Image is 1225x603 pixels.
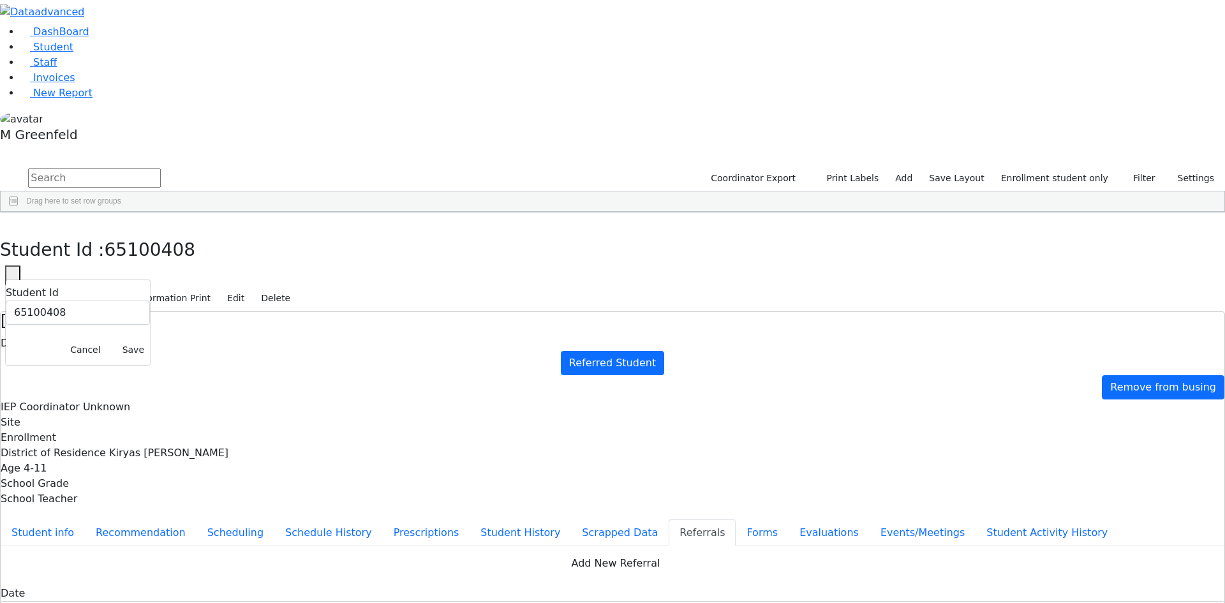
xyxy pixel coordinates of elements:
a: New Report [20,87,93,99]
button: Events/Meetings [870,519,976,546]
span: New Report [33,87,93,99]
button: Student Information Print [92,288,216,308]
div: [DATE] [1,336,1224,351]
a: Remove from busing [1102,375,1224,399]
input: Search [28,168,161,188]
button: Evaluations [789,519,870,546]
button: Schedule History [274,519,383,546]
button: Scrapped Data [571,519,669,546]
button: Settings [1161,168,1220,188]
a: DashBoard [20,26,89,38]
span: Remove from busing [1110,381,1216,393]
a: Student [20,41,73,53]
label: Date of birth: [1,336,69,351]
span: 4-11 [24,462,47,474]
a: Add [889,168,918,188]
label: Site [1,415,20,430]
span: DashBoard [33,26,89,38]
label: Enrollment [1,430,56,445]
div: Settings [5,279,151,366]
button: Coordinator Export [702,168,801,188]
button: Referrals [669,519,736,546]
span: Staff [33,56,57,68]
a: Invoices [20,71,75,84]
span: Unknown [83,401,130,413]
label: Enrollment student only [995,168,1114,188]
button: Filter [1117,168,1161,188]
a: Staff [20,56,57,68]
label: IEP Coordinator [1,399,80,415]
label: Date [1,586,25,601]
span: Kiryas [PERSON_NAME] [109,447,228,459]
button: Save [117,340,150,360]
a: Referred Student [561,351,664,375]
button: Add New Referral [1,551,1224,576]
span: 65100408 [105,239,196,260]
button: Recommendation [85,519,197,546]
label: Student Id [6,285,59,301]
button: Scheduling [197,519,274,546]
button: Cancel [64,340,106,360]
button: Delete [255,288,296,308]
label: District of Residence [1,445,106,461]
span: Student [33,41,73,53]
button: Student Activity History [976,519,1118,546]
label: School Teacher [1,491,77,507]
h4: [PERSON_NAME] [1,312,1224,331]
button: Student History [470,519,571,546]
button: Edit [221,288,250,308]
button: Save Layout [923,168,990,188]
span: Invoices [33,71,75,84]
button: Student info [1,519,85,546]
button: Prescriptions [383,519,470,546]
span: Drag here to set row groups [26,197,121,205]
label: Age [1,461,20,476]
button: Forms [736,519,789,546]
button: Print Labels [812,168,884,188]
label: School Grade [1,476,69,491]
